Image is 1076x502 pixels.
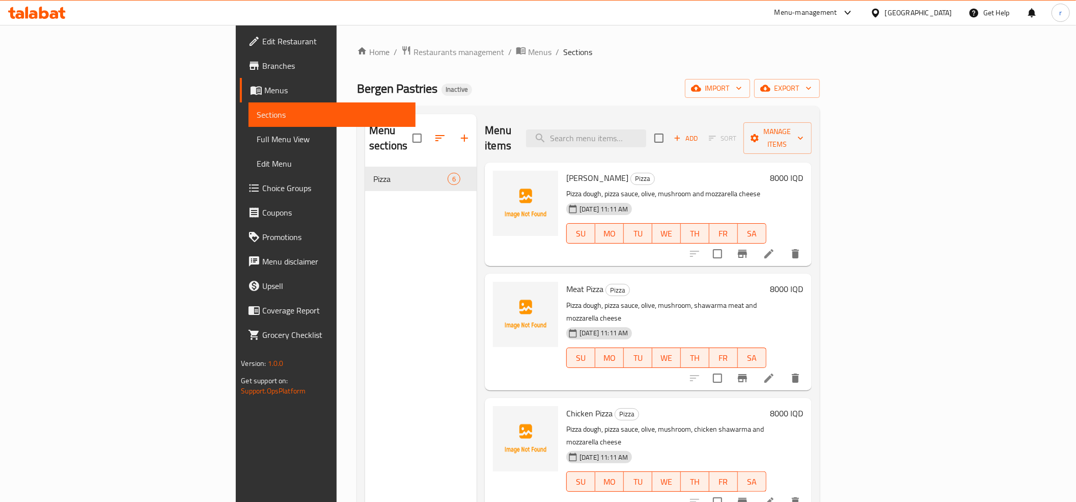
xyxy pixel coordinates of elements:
a: Support.OpsPlatform [241,384,306,398]
button: MO [595,471,624,492]
nav: Menu sections [365,163,477,195]
span: Promotions [262,231,407,243]
span: 6 [448,174,460,184]
button: MO [595,348,624,368]
span: TH [685,474,705,489]
button: TH [681,471,709,492]
span: Select to update [707,367,728,389]
span: Menu disclaimer [262,255,407,268]
span: Edit Menu [257,157,407,170]
span: TU [628,474,648,489]
span: FR [713,474,734,489]
span: FR [713,226,734,241]
button: Add section [452,126,477,150]
li: / [556,46,559,58]
div: Inactive [442,84,472,96]
a: Edit menu item [763,248,775,260]
span: Add item [670,130,702,146]
div: [GEOGRAPHIC_DATA] [885,7,952,18]
div: Menu-management [775,7,837,19]
span: export [762,82,812,95]
a: Edit Restaurant [240,29,416,54]
span: SU [571,226,591,241]
img: Margherita Pizza [493,171,558,236]
a: Sections [249,102,416,127]
span: Get support on: [241,374,288,387]
button: Branch-specific-item [730,366,755,390]
button: SU [566,348,595,368]
a: Menus [516,45,551,59]
span: Coupons [262,206,407,219]
a: Restaurants management [401,45,504,59]
span: Meat Pizza [566,281,603,297]
li: / [508,46,512,58]
span: Edit Restaurant [262,35,407,47]
input: search [526,129,646,147]
a: Menus [240,78,416,102]
span: Grocery Checklist [262,329,407,341]
button: TH [681,348,709,368]
button: TU [624,348,652,368]
span: MO [599,474,620,489]
span: FR [713,351,734,365]
a: Edit Menu [249,151,416,176]
span: Chicken Pizza [566,406,613,421]
span: SA [742,351,762,365]
span: WE [656,226,677,241]
button: delete [783,366,808,390]
span: MO [599,351,620,365]
a: Promotions [240,225,416,249]
span: SU [571,474,591,489]
button: Branch-specific-item [730,242,755,266]
button: Manage items [743,122,812,154]
span: Upsell [262,280,407,292]
span: SA [742,226,762,241]
button: Add [670,130,702,146]
span: Sections [257,109,407,121]
span: Select section [648,127,670,149]
button: WE [652,348,681,368]
button: TH [681,223,709,244]
div: Pizza6 [365,167,477,191]
span: Manage items [752,125,804,151]
span: Coverage Report [262,304,407,316]
span: Sort sections [428,126,452,150]
button: delete [783,242,808,266]
div: items [448,173,460,185]
a: Branches [240,54,416,78]
span: Pizza [373,173,448,185]
span: Branches [262,60,407,72]
a: Menu disclaimer [240,249,416,274]
span: [DATE] 11:11 AM [575,453,632,462]
span: TH [685,351,705,365]
button: TU [624,223,652,244]
button: FR [709,471,738,492]
span: Inactive [442,85,472,94]
nav: breadcrumb [357,45,819,59]
span: Pizza [631,173,654,184]
span: Pizza [615,408,639,420]
a: Choice Groups [240,176,416,200]
button: WE [652,223,681,244]
img: Meat Pizza [493,282,558,347]
span: Version: [241,357,266,370]
span: WE [656,474,677,489]
span: Restaurants management [413,46,504,58]
button: SA [738,348,766,368]
span: Select all sections [406,127,428,149]
span: Select section first [702,130,743,146]
button: FR [709,223,738,244]
a: Coverage Report [240,298,416,323]
a: Upsell [240,274,416,298]
button: SU [566,471,595,492]
button: FR [709,348,738,368]
span: Choice Groups [262,182,407,194]
a: Grocery Checklist [240,323,416,347]
span: WE [656,351,677,365]
h2: Menu items [485,123,513,153]
a: Edit menu item [763,372,775,384]
button: import [685,79,750,98]
span: TH [685,226,705,241]
h6: 8000 IQD [770,171,804,185]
